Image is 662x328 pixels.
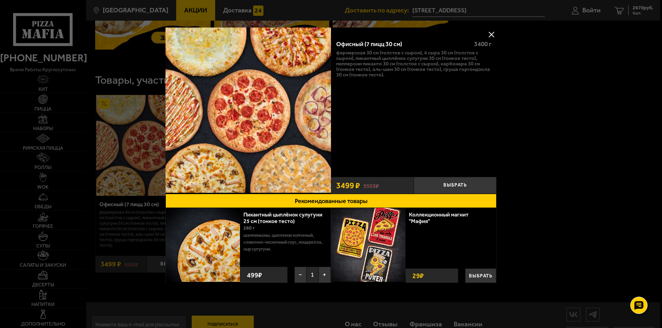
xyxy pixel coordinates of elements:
a: Коллекционный магнит "Мафия" [409,211,469,224]
div: Офисный (7 пицц 30 см) [336,41,468,48]
button: Выбрать [465,268,496,283]
s: 5553 ₽ [363,182,379,189]
span: 280 г [243,225,255,231]
a: Офисный (7 пицц 30 см) [165,28,331,194]
strong: 29 ₽ [411,269,425,283]
p: Фермерская 30 см (толстое с сыром), 4 сыра 30 см (толстое с сыром), Пикантный цыплёнок сулугуни 3... [336,50,491,77]
button: − [294,267,307,283]
img: Офисный (7 пицц 30 см) [165,28,331,193]
button: + [319,267,331,283]
span: 3400 г [474,40,491,48]
p: шампиньоны, цыпленок копченый, сливочно-чесночный соус, моцарелла, сыр сулугуни. [243,232,325,253]
span: 3499 ₽ [336,181,360,190]
a: Пикантный цыплёнок сулугуни 25 см (тонкое тесто) [243,211,322,224]
button: Рекомендованные товары [165,194,496,208]
strong: 499 ₽ [245,268,264,282]
button: Выбрать [414,177,496,194]
span: 1 [307,267,319,283]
